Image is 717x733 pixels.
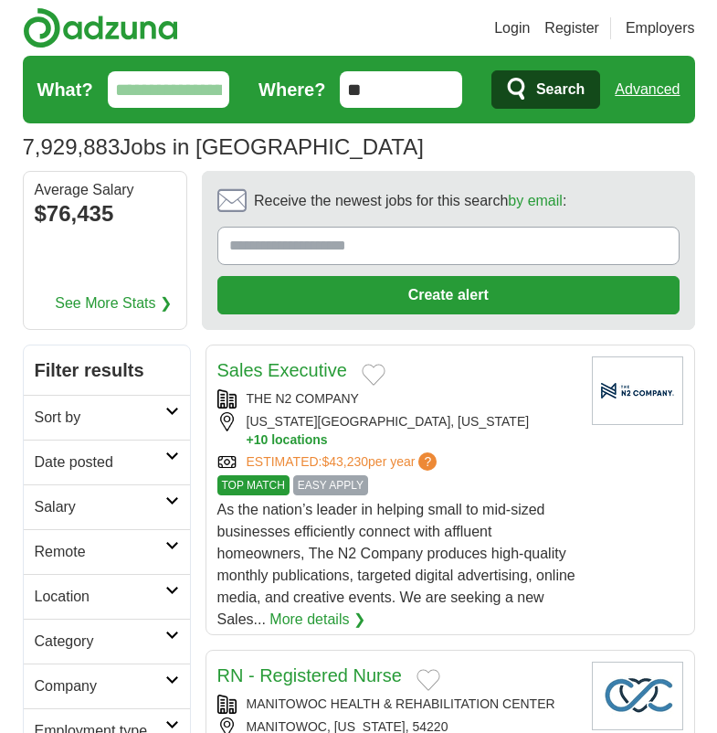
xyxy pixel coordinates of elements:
img: Adzuna logo [23,7,178,48]
a: Advanced [615,71,680,108]
span: EASY APPLY [293,475,368,495]
button: Add to favorite jobs [416,669,440,691]
div: [US_STATE][GEOGRAPHIC_DATA], [US_STATE] [217,412,577,449]
img: Company logo [592,662,683,730]
div: Average Salary [35,183,175,197]
div: MANITOWOC HEALTH & REHABILITATION CENTER [217,695,577,714]
a: Register [544,17,599,39]
h2: Date posted [35,451,165,473]
button: +10 locations [247,431,577,449]
a: Sort by [24,395,190,440]
a: Login [494,17,530,39]
a: Remote [24,529,190,574]
img: Company logo [592,356,683,425]
a: Salary [24,484,190,529]
label: What? [37,76,93,103]
span: Search [536,71,585,108]
a: More details ❯ [269,609,365,631]
h2: Location [35,586,165,608]
a: Employers [626,17,695,39]
span: + [247,431,254,449]
a: See More Stats ❯ [55,292,172,314]
a: by email [508,193,563,208]
a: Date posted [24,440,190,484]
h1: Jobs in [GEOGRAPHIC_DATA] [23,134,424,159]
h2: Filter results [24,345,190,395]
button: Create alert [217,276,680,314]
span: As the nation’s leader in helping small to mid-sized businesses efficiently connect with affluent... [217,502,575,627]
h2: Sort by [35,407,165,429]
span: TOP MATCH [217,475,290,495]
h2: Company [35,675,165,697]
a: Sales Executive [217,360,347,380]
div: THE N2 COMPANY [217,389,577,409]
button: Add to favorite jobs [362,364,385,386]
a: Category [24,619,190,664]
h2: Salary [35,496,165,518]
label: Where? [258,76,325,103]
a: Company [24,664,190,708]
a: ESTIMATED:$43,230per year? [247,452,441,472]
span: 7,929,883 [23,131,121,164]
span: $43,230 [322,454,368,469]
div: $76,435 [35,197,175,230]
span: ? [418,452,437,471]
span: Receive the newest jobs for this search : [254,190,566,212]
button: Search [491,70,600,109]
a: Location [24,574,190,619]
h2: Remote [35,541,165,563]
h2: Category [35,631,165,653]
a: RN - Registered Nurse [217,665,402,685]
